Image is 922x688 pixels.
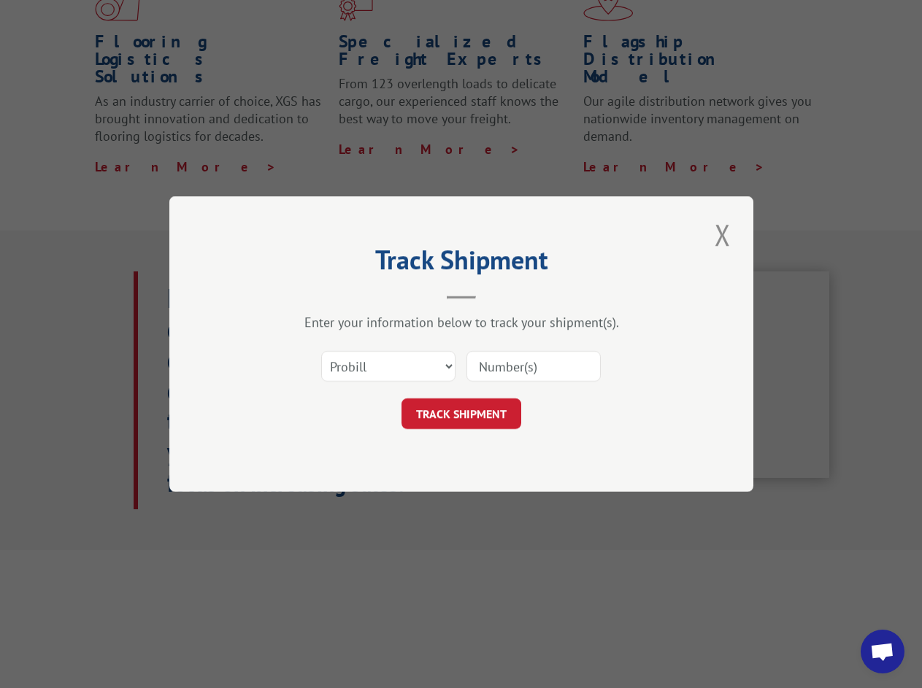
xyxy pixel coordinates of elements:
div: Enter your information below to track your shipment(s). [242,314,680,331]
button: TRACK SHIPMENT [402,398,521,429]
button: Close modal [710,214,735,255]
h2: Track Shipment [242,250,680,277]
input: Number(s) [466,351,601,382]
a: Open chat [861,630,904,673]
